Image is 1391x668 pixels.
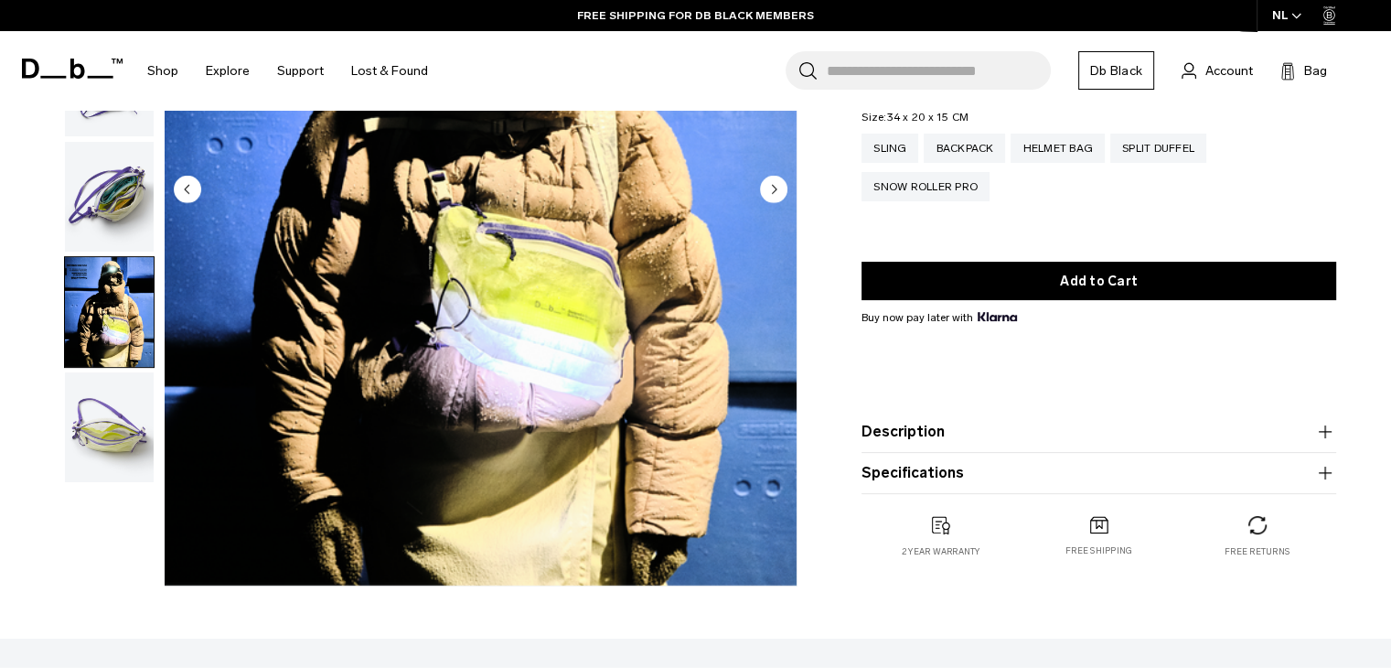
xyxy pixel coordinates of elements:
[1011,134,1105,163] a: Helmet Bag
[861,462,1336,484] button: Specifications
[64,141,155,253] button: Weigh_Lighter_Sling_10L_3.png
[351,38,428,103] a: Lost & Found
[861,172,990,201] a: Snow Roller Pro
[577,7,814,24] a: FREE SHIPPING FOR DB BLACK MEMBERS
[277,38,324,103] a: Support
[1225,545,1289,558] p: Free returns
[861,421,1336,443] button: Description
[924,134,1005,163] a: Backpack
[886,111,968,124] span: 34 x 20 x 15 CM
[861,309,1017,326] span: Buy now pay later with
[64,372,155,483] button: Weigh_Lighter_Sling_10L_4.png
[1304,61,1327,81] span: Bag
[1280,59,1327,81] button: Bag
[902,545,980,558] p: 2 year warranty
[134,31,442,111] nav: Main Navigation
[861,112,968,123] legend: Size:
[861,134,918,163] a: Sling
[147,38,178,103] a: Shop
[65,372,154,482] img: Weigh_Lighter_Sling_10L_4.png
[206,38,250,103] a: Explore
[978,312,1017,321] img: {"height" => 20, "alt" => "Klarna"}
[65,257,154,367] img: Weigh Lighter Sling 10L Aurora
[1205,61,1253,81] span: Account
[174,175,201,206] button: Previous slide
[1182,59,1253,81] a: Account
[1065,545,1132,558] p: Free shipping
[64,256,155,368] button: Weigh Lighter Sling 10L Aurora
[1110,134,1206,163] a: Split Duffel
[861,262,1336,300] button: Add to Cart
[760,175,787,206] button: Next slide
[1078,51,1154,90] a: Db Black
[65,142,154,252] img: Weigh_Lighter_Sling_10L_3.png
